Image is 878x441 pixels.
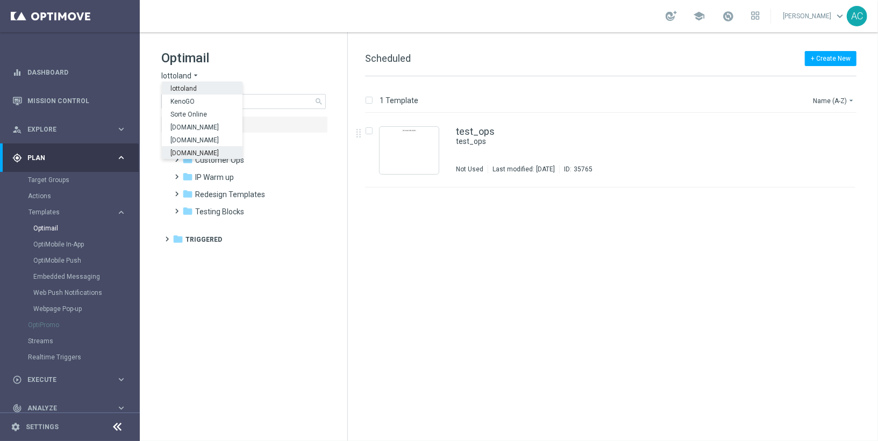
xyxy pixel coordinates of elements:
button: + Create New [805,51,856,66]
div: Embedded Messaging [33,269,139,285]
i: folder [182,154,193,165]
button: Mission Control [12,97,127,105]
button: Name (A-Z)arrow_drop_down [812,94,856,107]
span: Plan [27,155,116,161]
div: AC [847,6,867,26]
button: Templates keyboard_arrow_right [28,208,127,216]
i: folder [182,189,193,199]
a: Streams [28,337,112,345]
a: Embedded Messaging [33,272,112,281]
div: 35765 [574,165,593,173]
span: school [693,10,705,22]
a: Target Groups [28,176,112,184]
span: Triggered [185,235,222,244]
a: Actions [28,192,112,200]
i: person_search [12,125,22,134]
span: Explore [27,126,116,133]
h1: Optimail [161,49,326,67]
span: Redesign Templates [195,190,265,199]
span: Scheduled [365,53,411,64]
button: lottoland arrow_drop_down [161,71,200,81]
a: test_ops [456,127,495,136]
span: search [315,97,323,106]
button: equalizer Dashboard [12,68,127,77]
div: Actions [28,188,139,204]
img: 35765.jpeg [382,129,436,171]
span: lottoland [161,71,191,81]
a: Webpage Pop-up [33,305,112,313]
a: OptiMobile Push [33,256,112,265]
a: Web Push Notifications [33,288,112,297]
input: Search Template [161,94,326,109]
div: Plan [12,153,116,163]
div: Last modified: [DATE] [488,165,559,173]
span: Templates [28,209,105,215]
div: ID: [559,165,593,173]
p: 1 Template [380,96,418,105]
span: keyboard_arrow_down [834,10,846,22]
div: Dashboard [12,58,126,86]
a: Optimail [33,224,112,233]
i: keyboard_arrow_right [116,374,126,385]
a: Realtime Triggers [28,353,112,362]
i: track_changes [12,403,22,413]
a: test_ops [456,136,786,147]
span: Testing Blocks [195,207,244,216]
div: OptiMobile In-App [33,236,139,252]
i: arrow_drop_down [847,96,855,105]
i: keyboard_arrow_right [116,207,126,218]
div: Not Used [456,165,483,173]
div: Explore [12,125,116,134]
span: Execute [27,377,116,383]
button: person_search Explore keyboard_arrow_right [12,125,127,134]
div: Press SPACE to select this row. [354,113,876,187]
div: Realtime Triggers [28,349,139,365]
div: Optimail [33,220,139,236]
div: test_ops [456,136,810,147]
i: settings [11,422,20,432]
div: Web Push Notifications [33,285,139,301]
div: Execute [12,375,116,385]
span: Customer Ops [195,155,244,165]
i: folder [182,206,193,216]
button: track_changes Analyze keyboard_arrow_right [12,404,127,413]
div: Templates [28,209,116,215]
div: Analyze [12,403,116,413]
div: Streams [28,333,139,349]
i: arrow_drop_down [191,71,200,81]
div: Target Groups [28,172,139,188]
div: Webpage Pop-up [33,301,139,317]
i: keyboard_arrow_right [116,403,126,413]
button: gps_fixed Plan keyboard_arrow_right [12,154,127,162]
button: play_circle_outline Execute keyboard_arrow_right [12,375,127,384]
i: equalizer [12,68,22,77]
div: OptiMobile Push [33,252,139,269]
i: folder [182,171,193,182]
span: Analyze [27,405,116,411]
div: Mission Control [12,86,126,115]
div: OptiPromo [28,317,139,333]
i: keyboard_arrow_right [116,124,126,134]
span: IP Warm up [195,172,234,182]
i: play_circle_outline [12,375,22,385]
a: [PERSON_NAME]keyboard_arrow_down [782,8,847,24]
a: OptiMobile In-App [33,240,112,249]
i: gps_fixed [12,153,22,163]
a: Mission Control [27,86,126,115]
a: Settings [26,424,59,430]
div: Templates [28,204,139,317]
ng-dropdown-panel: Options list [162,82,242,159]
i: keyboard_arrow_right [116,153,126,163]
a: Dashboard [27,58,126,86]
i: folder [173,234,183,244]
